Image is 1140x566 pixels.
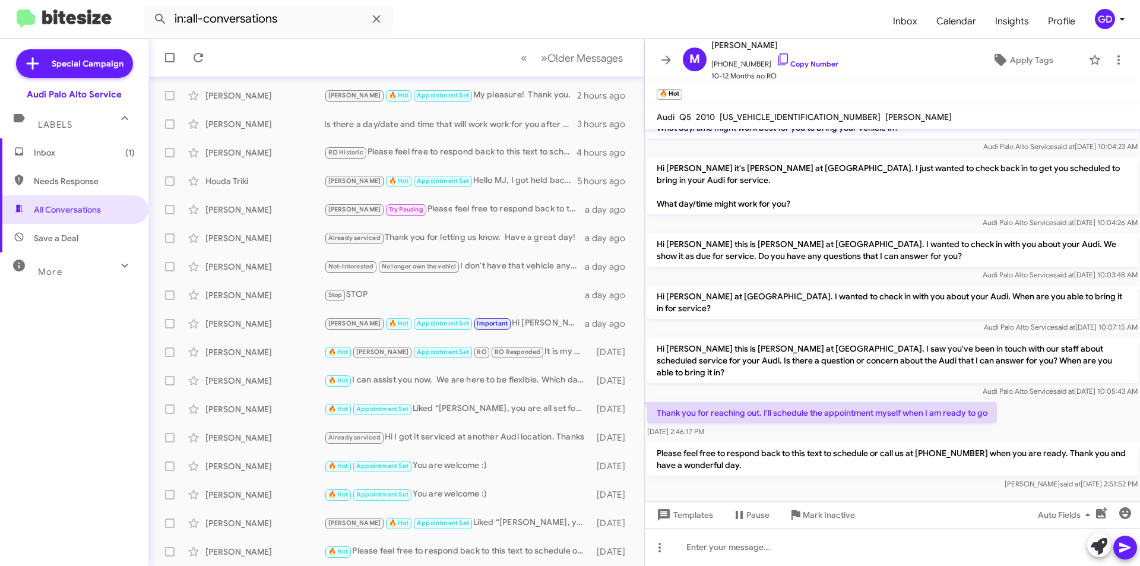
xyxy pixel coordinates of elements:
div: Houda Triki [205,175,324,187]
span: [PERSON_NAME] [328,320,381,327]
div: [DATE] [591,432,635,444]
div: Hi [PERSON_NAME], our loaner coordinator called you and left you a voicemail. The loaner coordina... [324,317,585,330]
button: Mark Inactive [779,504,864,526]
span: Appointment Set [417,519,469,527]
div: [DATE] [591,460,635,472]
span: Apply Tags [1010,49,1053,71]
span: Audi Palo Alto Service [DATE] 10:07:15 AM [984,322,1138,331]
input: Search [144,5,393,33]
p: Hi [PERSON_NAME] at [GEOGRAPHIC_DATA]. I wanted to check in with you about your Audi. When are yo... [647,286,1138,319]
span: said at [1053,270,1074,279]
span: said at [1054,142,1075,151]
span: « [521,50,527,65]
div: [PERSON_NAME] [205,375,324,387]
span: [PERSON_NAME] [356,348,409,356]
span: Already serviced [328,434,381,441]
span: Appointment Set [417,320,469,327]
div: [PERSON_NAME] [205,232,324,244]
div: [PERSON_NAME] [205,432,324,444]
button: Templates [645,504,723,526]
div: Please feel free to respond back to this text to schedule or call us at [PHONE_NUMBER] when you a... [324,545,591,558]
span: [PERSON_NAME] [328,205,381,213]
div: You are welcome :) [324,488,591,501]
div: a day ago [585,261,635,273]
span: 🔥 Hot [389,519,409,527]
a: Copy Number [776,59,838,68]
div: a day ago [585,289,635,301]
div: [PERSON_NAME] [205,489,324,501]
span: 🔥 Hot [328,462,349,470]
span: All Conversations [34,204,101,216]
span: [PERSON_NAME] [328,177,381,185]
div: It is my pleasure [324,345,591,359]
span: Save a Deal [34,232,78,244]
span: 🔥 Hot [328,348,349,356]
p: Hi [PERSON_NAME] this is [PERSON_NAME] at [GEOGRAPHIC_DATA]. I wanted to check in with you about ... [647,233,1138,267]
span: Already serviced [328,234,381,242]
span: 🔥 Hot [389,91,409,99]
span: Audi Palo Alto Service [DATE] 10:05:43 AM [983,387,1138,396]
div: [DATE] [591,375,635,387]
span: said at [1054,322,1075,331]
div: Liked “[PERSON_NAME], you are all set for [DATE] 8 AM. We will see you then and hope you have a w... [324,516,591,530]
p: Please feel free to respond back to this text to schedule or call us at [PHONE_NUMBER] when you a... [647,442,1138,476]
div: Thank you for letting us know. Have a great day! [324,231,585,245]
div: [DATE] [591,346,635,358]
div: 5 hours ago [577,175,635,187]
p: Hi [PERSON_NAME] it's [PERSON_NAME] at [GEOGRAPHIC_DATA]. I just wanted to check back in to get y... [647,157,1138,214]
span: Pause [746,504,769,526]
span: Appointment Set [417,91,469,99]
a: Inbox [883,4,927,39]
div: STOP [324,288,585,302]
div: a day ago [585,318,635,330]
span: Inbox [34,147,135,159]
span: RO Responded [495,348,540,356]
span: Appointment Set [356,462,408,470]
span: Appointment Set [356,491,408,498]
span: Appointment Set [417,348,469,356]
span: Audi [657,112,674,122]
div: a day ago [585,204,635,216]
button: Previous [514,46,534,70]
span: [PERSON_NAME] [885,112,952,122]
div: [PERSON_NAME] [205,261,324,273]
div: Please feel free to respond back to this text to schedule or call us at [PHONE_NUMBER] when you a... [324,146,577,159]
span: Appointment Set [417,177,469,185]
span: [PERSON_NAME] [DATE] 2:51:52 PM [1005,479,1138,488]
span: Try Pausing [389,205,423,213]
span: Q5 [679,112,691,122]
span: [PERSON_NAME] [328,91,381,99]
span: [DATE] 2:46:17 PM [647,427,704,436]
div: Please feel free to respond back to this text to schedule or call us at [PHONE_NUMBER] when you a... [324,203,585,216]
button: GD [1085,9,1127,29]
span: Mark Inactive [803,504,855,526]
span: 🔥 Hot [389,320,409,327]
span: Profile [1038,4,1085,39]
div: [PERSON_NAME] [205,546,324,558]
span: [PERSON_NAME] [711,38,838,52]
div: [DATE] [591,403,635,415]
div: [DATE] [591,489,635,501]
p: Thank you for reaching out. I'll schedule the appointment myself when I am ready to go [647,402,997,423]
span: 🔥 Hot [328,548,349,555]
a: Insights [986,4,1038,39]
div: [PERSON_NAME] [205,318,324,330]
div: [PERSON_NAME] [205,90,324,102]
div: Audi Palo Alto Service [27,88,122,100]
span: [US_VEHICLE_IDENTIFICATION_NUMBER] [720,112,881,122]
span: [PERSON_NAME] [328,519,381,527]
span: said at [1060,479,1081,488]
span: Not-Interested [328,263,374,270]
div: GD [1095,9,1115,29]
span: » [541,50,547,65]
span: Appointment Set [356,405,408,413]
div: Liked “[PERSON_NAME], you are all set for [DATE] 1:30 PM. We will see you then and hope you have ... [324,402,591,416]
span: 🔥 Hot [328,405,349,413]
div: You are welcome :) [324,459,591,473]
div: [PERSON_NAME] [205,403,324,415]
small: 🔥 Hot [657,89,682,100]
div: [PERSON_NAME] [205,346,324,358]
div: Is there a day/date and time that will work work for you after the 25th? [324,118,577,130]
